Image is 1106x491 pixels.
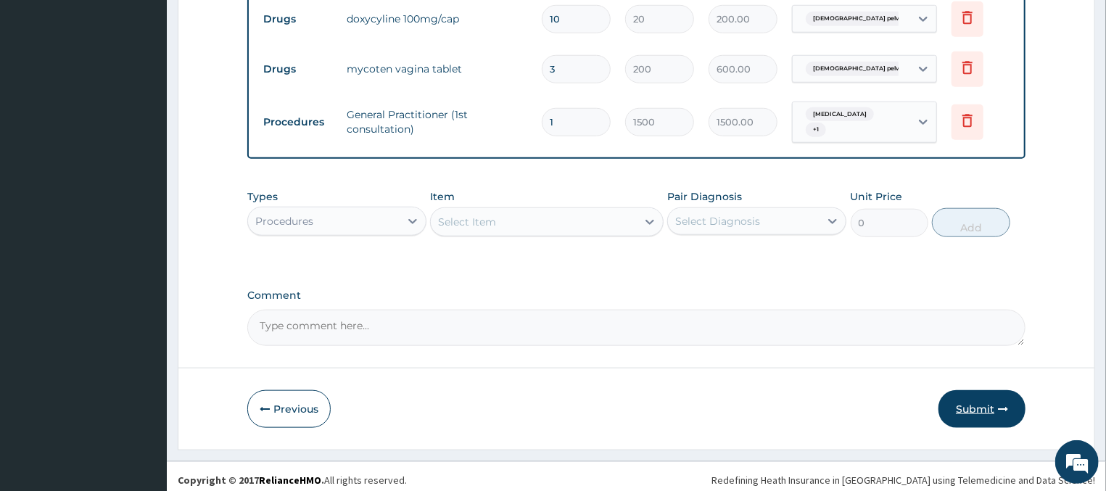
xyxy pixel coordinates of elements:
button: Submit [938,390,1025,428]
div: Procedures [255,214,313,228]
label: Unit Price [851,189,903,204]
div: Redefining Heath Insurance in [GEOGRAPHIC_DATA] using Telemedicine and Data Science! [711,473,1095,487]
td: Drugs [256,6,339,33]
div: Select Diagnosis [675,214,760,228]
label: Comment [247,289,1026,302]
button: Previous [247,390,331,428]
td: Procedures [256,109,339,136]
div: Minimize live chat window [238,7,273,42]
td: doxycyline 100mg/cap [339,4,535,33]
span: [MEDICAL_DATA] [806,107,874,122]
label: Item [430,189,455,204]
textarea: Type your message and hit 'Enter' [7,332,276,383]
label: Types [247,191,278,203]
button: Add [932,208,1010,237]
td: mycoten vagina tablet [339,54,535,83]
div: Select Item [438,215,496,229]
img: d_794563401_company_1708531726252_794563401 [27,73,59,109]
span: [DEMOGRAPHIC_DATA] pelvic inflammatory dis... [806,12,967,26]
label: Pair Diagnosis [667,189,742,204]
strong: Copyright © 2017 . [178,474,324,487]
div: Chat with us now [75,81,244,100]
span: We're online! [84,151,200,297]
span: + 1 [806,123,826,137]
td: General Practitioner (1st consultation) [339,100,535,144]
a: RelianceHMO [259,474,321,487]
span: [DEMOGRAPHIC_DATA] pelvic inflammatory dis... [806,62,967,76]
td: Drugs [256,56,339,83]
